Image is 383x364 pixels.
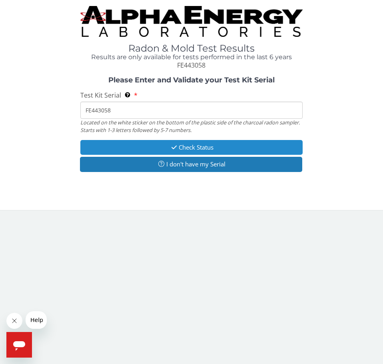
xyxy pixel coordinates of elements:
[108,76,275,84] strong: Please Enter and Validate your Test Kit Serial
[6,313,22,329] iframe: Close message
[80,54,303,61] h4: Results are only available for tests performed in the last 6 years
[177,61,205,70] span: FE443058
[80,140,303,155] button: Check Status
[26,311,47,329] iframe: Message from company
[80,6,303,37] img: TightCrop.jpg
[80,43,303,54] h1: Radon & Mold Test Results
[6,332,32,358] iframe: Button to launch messaging window
[80,157,303,172] button: I don't have my Serial
[80,91,121,100] span: Test Kit Serial
[80,119,303,134] div: Located on the white sticker on the bottom of the plastic side of the charcoal radon sampler. Sta...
